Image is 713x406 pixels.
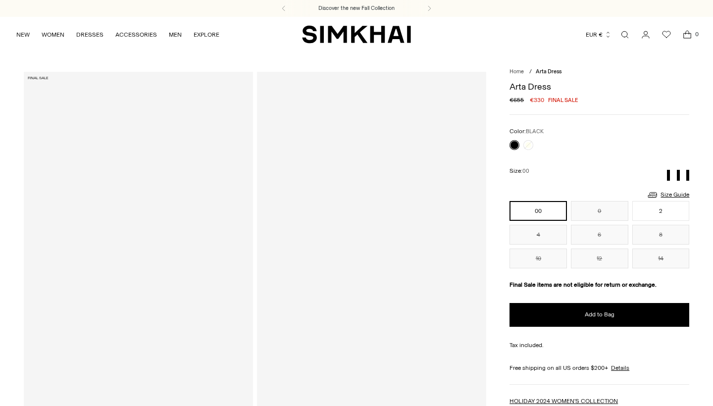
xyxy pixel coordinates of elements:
[677,25,697,45] a: Open cart modal
[657,25,676,45] a: Wishlist
[522,168,529,174] span: 00
[16,24,30,46] a: NEW
[632,249,690,268] button: 14
[509,201,567,221] button: 00
[571,201,628,221] button: 0
[509,249,567,268] button: 10
[42,24,64,46] a: WOMEN
[526,128,544,135] span: BLACK
[509,363,689,372] div: Free shipping on all US orders $200+
[76,24,103,46] a: DRESSES
[115,24,157,46] a: ACCESSORIES
[509,68,524,75] a: Home
[509,281,657,288] strong: Final Sale items are not eligible for return or exchange.
[509,127,544,136] label: Color:
[611,363,629,372] a: Details
[529,68,532,76] div: /
[509,68,689,76] nav: breadcrumbs
[615,25,635,45] a: Open search modal
[509,341,689,350] div: Tax included.
[509,82,689,91] h1: Arta Dress
[302,25,411,44] a: SIMKHAI
[647,189,689,201] a: Size Guide
[632,225,690,245] button: 8
[536,68,561,75] span: Arta Dress
[585,310,614,319] span: Add to Bag
[636,25,656,45] a: Go to the account page
[169,24,182,46] a: MEN
[586,24,611,46] button: EUR €
[632,201,690,221] button: 2
[509,166,529,176] label: Size:
[571,225,628,245] button: 6
[194,24,219,46] a: EXPLORE
[509,303,689,327] button: Add to Bag
[509,398,618,405] a: HOLIDAY 2024 WOMEN'S COLLECTION
[318,4,395,12] a: Discover the new Fall Collection
[692,30,701,39] span: 0
[530,96,544,104] span: €330
[509,96,524,104] s: €655
[571,249,628,268] button: 12
[509,225,567,245] button: 4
